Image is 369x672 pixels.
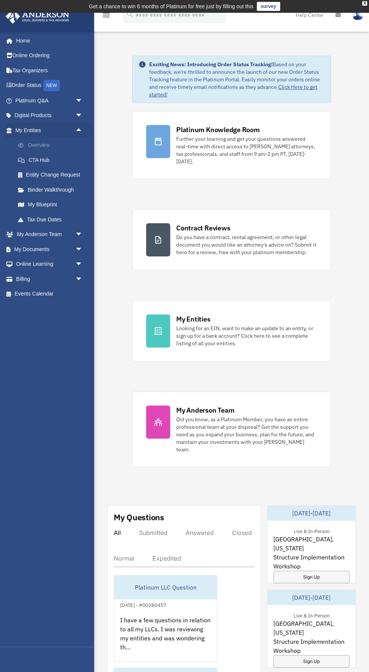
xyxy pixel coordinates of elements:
[152,555,181,562] div: Expedited
[176,233,317,256] div: Do you have a contract, rental agreement, or other legal document you would like an attorney's ad...
[5,33,90,48] a: Home
[3,9,72,24] img: Anderson Advisors Platinum Portal
[273,553,349,571] span: Structure Implementation Workshop
[5,123,94,138] a: My Entitiesarrow_drop_up
[89,2,253,11] div: Get a chance to win 6 months of Platinum for free just by filling out this
[273,535,349,553] span: [GEOGRAPHIC_DATA], [US_STATE]
[5,63,94,78] a: Tax Organizers
[267,506,355,521] div: [DATE]-[DATE]
[75,108,90,123] span: arrow_drop_down
[132,209,331,270] a: Contract Reviews Do you have a contract, rental agreement, or other legal document you would like...
[5,242,94,257] a: My Documentsarrow_drop_down
[11,152,94,168] a: CTA Hub
[257,2,280,11] a: survey
[102,13,111,20] a: menu
[273,637,349,655] span: Structure Implementation Workshop
[5,48,94,63] a: Online Ordering
[273,655,349,667] a: Sign Up
[176,135,317,165] div: Further your learning and get your questions answered real-time with direct access to [PERSON_NAM...
[5,108,94,123] a: Digital Productsarrow_drop_down
[288,611,335,619] div: Live & In-Person
[176,125,260,134] div: Platinum Knowledge Room
[132,392,331,467] a: My Anderson Team Did you know, as a Platinum Member, you have an entire professional team at your...
[149,61,325,98] div: Based on your feedback, we're thrilled to announce the launch of our new Order Status Tracking fe...
[75,227,90,242] span: arrow_drop_down
[176,223,230,233] div: Contract Reviews
[75,123,90,138] span: arrow_drop_up
[149,84,317,98] a: Click Here to get started!
[273,619,349,637] span: [GEOGRAPHIC_DATA], [US_STATE]
[5,227,94,242] a: My Anderson Teamarrow_drop_down
[11,212,94,227] a: Tax Due Dates
[75,271,90,287] span: arrow_drop_down
[114,512,164,523] div: My Questions
[114,575,217,599] div: Platinum LLC Question
[5,271,94,286] a: Billingarrow_drop_down
[5,93,94,108] a: Platinum Q&Aarrow_drop_down
[132,111,331,179] a: Platinum Knowledge Room Further your learning and get your questions answered real-time with dire...
[176,416,317,453] div: Did you know, as a Platinum Member, you have an entire professional team at your disposal? Get th...
[114,575,217,661] a: Platinum LLC Question[DATE] - #00280457I have a few questions in relation to all my LLCs. I was r...
[114,529,121,536] div: All
[5,257,94,272] a: Online Learningarrow_drop_down
[11,138,94,153] a: Overview
[176,325,317,347] div: Looking for an EIN, want to make an update to an entity, or sign up for a bank account? Click her...
[132,300,331,361] a: My Entities Looking for an EIN, want to make an update to an entity, or sign up for a bank accoun...
[11,168,94,183] a: Entity Change Request
[352,9,363,20] img: User Pic
[75,242,90,257] span: arrow_drop_down
[288,527,335,535] div: Live & In-Person
[75,257,90,272] span: arrow_drop_down
[5,78,94,93] a: Order StatusNEW
[11,182,94,197] a: Binder Walkthrough
[232,529,252,536] div: Closed
[149,61,273,68] strong: Exciting News: Introducing Order Status Tracking!
[114,600,172,608] div: [DATE] - #00280457
[114,610,217,668] div: I have a few questions in relation to all my LLCs. I was reviewing my entities and was wondering ...
[43,80,60,91] div: NEW
[176,405,234,415] div: My Anderson Team
[11,197,94,212] a: My Blueprint
[273,571,349,583] a: Sign Up
[5,286,94,302] a: Events Calendar
[126,10,134,18] i: search
[267,590,355,605] div: [DATE]-[DATE]
[114,555,134,562] div: Normal
[362,1,367,6] div: close
[176,314,210,324] div: My Entities
[102,11,111,20] i: menu
[186,529,214,536] div: Answered
[139,529,168,536] div: Submitted
[75,93,90,108] span: arrow_drop_down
